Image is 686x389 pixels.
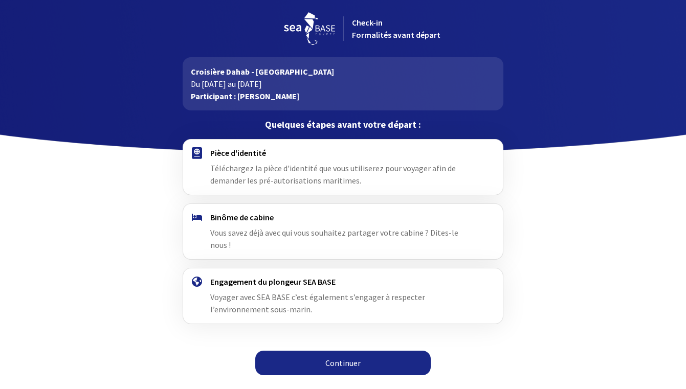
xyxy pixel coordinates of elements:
[210,227,458,250] span: Vous savez déjà avec qui vous souhaitez partager votre cabine ? Dites-le nous !
[191,78,495,90] p: Du [DATE] au [DATE]
[192,147,202,159] img: passport.svg
[191,90,495,102] p: Participant : [PERSON_NAME]
[210,292,425,314] span: Voyager avec SEA BASE c’est également s’engager à respecter l’environnement sous-marin.
[210,277,476,287] h4: Engagement du plongeur SEA BASE
[191,65,495,78] p: Croisière Dahab - [GEOGRAPHIC_DATA]
[255,351,431,375] a: Continuer
[210,148,476,158] h4: Pièce d'identité
[352,17,440,40] span: Check-in Formalités avant départ
[210,212,476,222] h4: Binôme de cabine
[284,12,335,45] img: logo_seabase.svg
[183,119,503,131] p: Quelques étapes avant votre départ :
[192,277,202,287] img: engagement.svg
[210,163,456,186] span: Téléchargez la pièce d'identité que vous utiliserez pour voyager afin de demander les pré-autoris...
[192,214,202,221] img: binome.svg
